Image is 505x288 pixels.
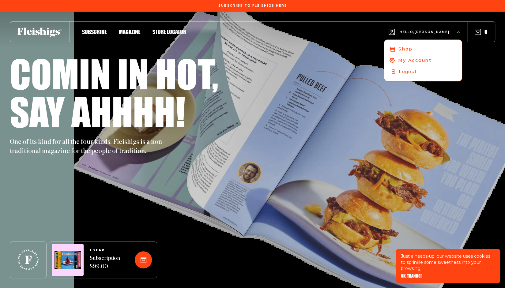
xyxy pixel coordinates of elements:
[475,28,488,35] button: 0
[383,43,462,55] a: Shop
[10,54,218,92] h1: Comin in hot,
[90,255,120,271] span: Subscription $99.00
[119,28,140,36] a: Magazine
[400,30,451,44] span: Hello, [PERSON_NAME] !
[90,249,120,252] span: 1 YEAR
[153,28,186,35] span: Store locator
[90,249,120,271] a: 1 YEARSubscription $99.00
[401,253,495,271] p: Just a heads-up: our website uses cookies to sprinkle some sweetness into your browsing.
[153,28,186,36] a: Store locator
[384,66,462,77] a: Logout
[398,57,432,64] span: My Account
[401,274,422,278] button: OK, THANKS!
[383,54,463,66] a: My Account
[82,28,107,35] span: Subscribe
[119,28,140,35] span: Magazine
[217,4,288,7] a: Subscribe To Fleishigs Here
[10,92,185,130] h1: Say ahhhh!
[55,251,81,269] img: Magazines image
[10,138,169,156] p: One of its kind for all the four kinds. Fleishigs is a non-traditional magazine for the people of...
[82,28,107,36] a: Subscribe
[389,20,460,44] button: Hello,[PERSON_NAME]!ShopMy AccountLogout
[399,69,417,75] span: Logout
[218,4,287,8] span: Subscribe To Fleishigs Here
[398,46,413,52] span: Shop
